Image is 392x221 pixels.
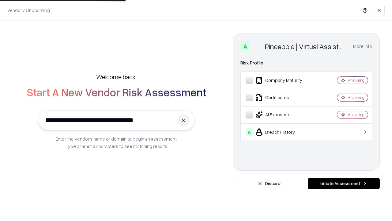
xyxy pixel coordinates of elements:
[246,94,319,101] div: Certificates
[233,178,305,189] button: Discard
[253,41,262,51] img: Pineapple | Virtual Assistant Agency
[246,111,319,118] div: AI Exposure
[240,41,250,51] div: A
[27,86,206,98] h2: Start A New Vendor Risk Assessment
[96,72,137,81] h5: Welcome back,
[265,41,346,51] div: Pineapple | Virtual Assistant Agency
[348,112,364,117] div: Analyzing
[353,41,372,52] button: More info
[7,7,50,14] p: Vendor / Onboarding
[246,77,319,84] div: Company Maturity
[55,135,178,150] p: Enter the vendor’s name or domain to begin an assessment. Type at least 3 characters to see match...
[240,59,372,67] div: Risk Profile
[246,128,319,136] div: Breach History
[246,128,253,136] div: A
[308,178,380,189] button: Initiate Assessment
[348,95,364,100] div: Analyzing
[348,78,364,83] div: Analyzing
